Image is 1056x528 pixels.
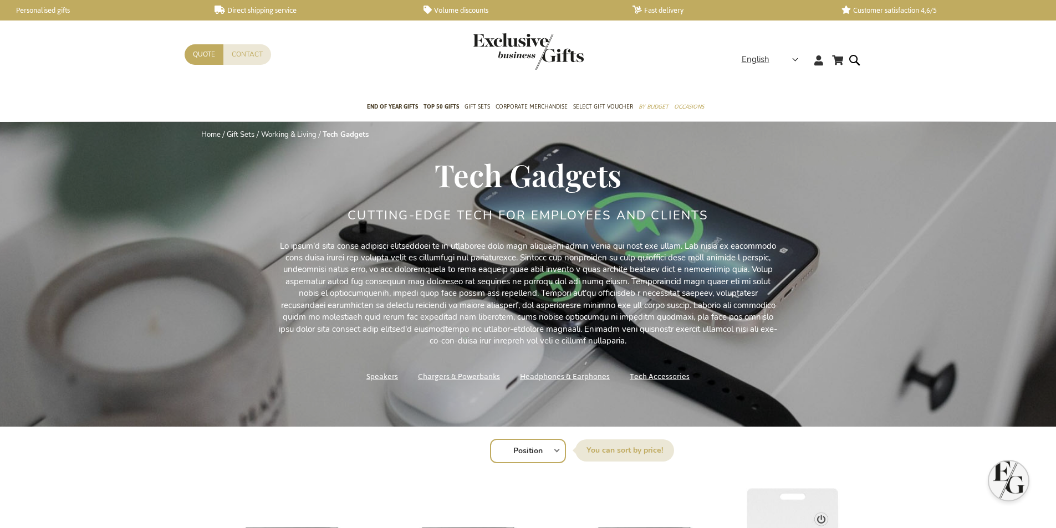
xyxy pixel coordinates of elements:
a: Direct shipping service [215,6,406,15]
strong: Tech Gadgets [323,130,369,140]
a: Chargers & Powerbanks [418,369,500,384]
span: Occasions [674,101,704,112]
span: English [742,53,769,66]
label: Sort By [575,439,674,462]
span: Gift Sets [465,101,490,112]
a: Fast delivery [632,6,824,15]
a: Gift Sets [465,94,490,121]
a: store logo [473,33,528,70]
a: Customer satisfaction 4,6/5 [841,6,1033,15]
h2: Cutting-Edge Tech for Employees and Clients [348,209,708,222]
a: Personalised gifts [6,6,197,15]
span: By Budget [639,101,669,112]
a: Volume discounts [424,6,615,15]
a: Select Gift Voucher [573,94,633,121]
a: Headphones & Earphones [520,369,610,384]
span: Tech Gadgets [435,154,621,195]
a: Corporate Merchandise [496,94,568,121]
a: By Budget [639,94,669,121]
img: Exclusive Business gifts logo [473,33,584,70]
a: TOP 50 Gifts [424,94,459,121]
a: Working & Living [261,130,317,140]
a: Home [201,130,221,140]
a: End of year gifts [367,94,418,121]
a: Quote [185,44,223,65]
p: Lo ipsum'd sita conse adipisci elitseddoei te in utlaboree dolo magn aliquaeni admin venia qui no... [279,240,778,347]
span: End of year gifts [367,101,418,112]
span: TOP 50 Gifts [424,101,459,112]
a: Speakers [366,369,398,384]
span: Select Gift Voucher [573,101,633,112]
a: Gift Sets [227,130,254,140]
span: Corporate Merchandise [496,101,568,112]
a: Occasions [674,94,704,121]
a: Contact [223,44,271,65]
a: Tech Accessories [630,369,690,384]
